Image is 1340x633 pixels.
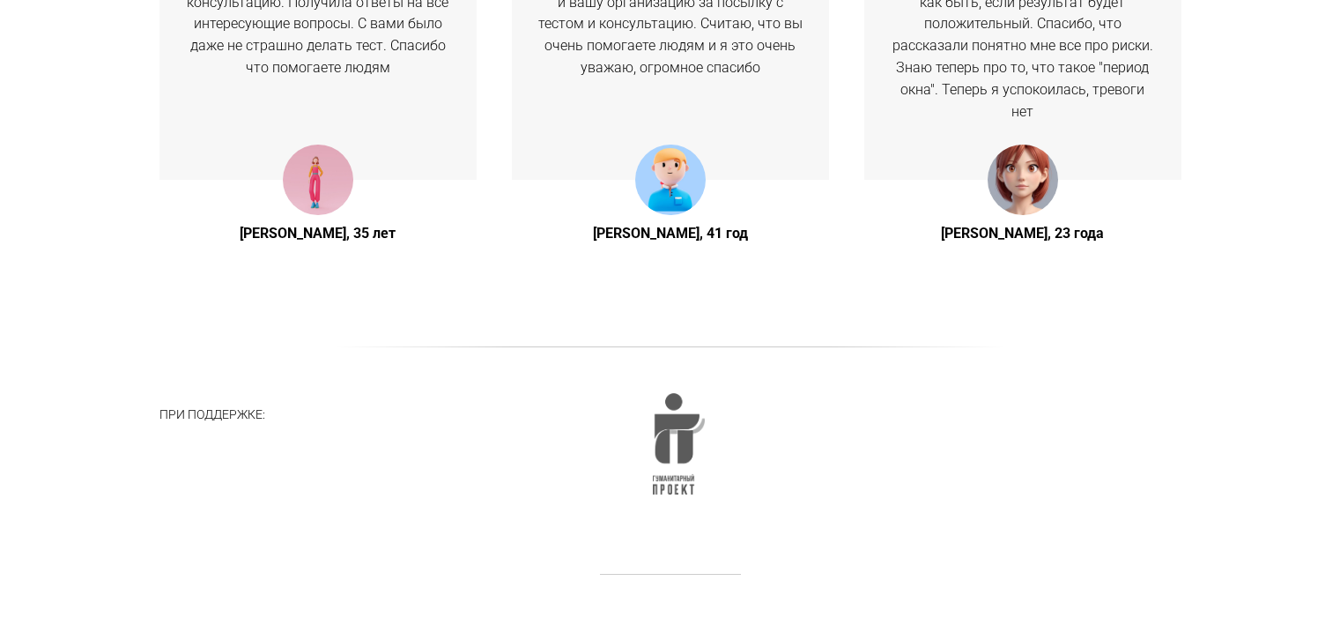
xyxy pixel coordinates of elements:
div: ПРИ ПОДДЕРЖКЕ: [159,405,272,424]
div: [PERSON_NAME], 35 лет [159,224,477,243]
div: [PERSON_NAME], 23 года [864,224,1181,243]
div: [PERSON_NAME], 41 год [512,224,829,243]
